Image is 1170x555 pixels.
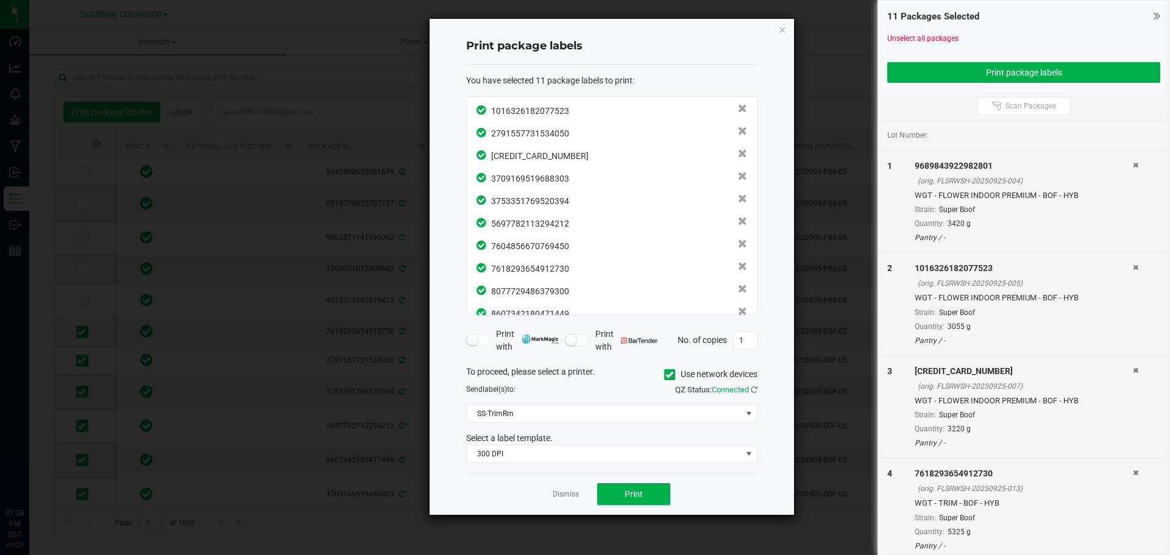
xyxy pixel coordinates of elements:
span: 1 [887,161,892,171]
span: In Sync [477,104,488,116]
div: (orig. FLSRWSH-20250925-013) [918,483,1133,494]
span: 1016326182077523 [491,106,569,116]
span: Quantity: [915,425,945,433]
span: 2 [887,263,892,273]
span: 5697782113294212 [491,219,569,228]
span: Print [625,489,643,499]
div: (orig. FLSRWSH-20250925-005) [918,278,1133,289]
span: Strain: [915,308,936,317]
div: WGT - FLOWER INDOOR PREMIUM - BOF - HYB [915,292,1133,304]
img: mark_magic_cybra.png [522,334,559,344]
span: In Sync [477,126,488,139]
h4: Print package labels [466,38,757,54]
span: 300 DPI [467,445,742,462]
span: In Sync [477,239,488,252]
span: You have selected 11 package labels to print [466,76,633,85]
span: Strain: [915,514,936,522]
span: 5325 g [948,528,971,536]
div: Pantry / - [915,335,1133,346]
span: In Sync [477,171,488,184]
span: In Sync [477,149,488,161]
span: Strain: [915,411,936,419]
button: Print package labels [887,62,1160,83]
div: Pantry / - [915,437,1133,448]
span: Super Boof [939,514,975,522]
span: In Sync [477,216,488,229]
a: Unselect all packages [887,34,959,43]
span: 3420 g [948,219,971,228]
div: Pantry / - [915,540,1133,551]
img: bartender.png [621,338,658,344]
div: [CREDIT_CARD_NUMBER] [915,365,1133,378]
iframe: Resource center [12,458,49,494]
span: Connected [712,385,749,394]
span: Super Boof [939,308,975,317]
div: Pantry / - [915,232,1133,243]
div: WGT - FLOWER INDOOR PREMIUM - BOF - HYB [915,189,1133,202]
span: 4 [887,468,892,478]
span: [CREDIT_CARD_NUMBER] [491,151,589,161]
span: No. of copies [678,334,727,344]
span: 7618293654912730 [491,264,569,274]
span: 3 [887,366,892,376]
span: Strain: [915,205,936,214]
button: Print [597,483,670,505]
div: WGT - FLOWER INDOOR PREMIUM - BOF - HYB [915,395,1133,407]
span: In Sync [477,306,488,319]
div: 9689843922982801 [915,160,1133,172]
span: 3055 g [948,322,971,331]
span: In Sync [477,284,488,297]
span: Quantity: [915,528,945,536]
span: 7604856670769450 [491,241,569,251]
span: 2791557731534050 [491,129,569,138]
span: label(s) [483,385,507,394]
div: : [466,74,757,87]
div: (orig. FLSRWSH-20250925-007) [918,381,1133,392]
span: Quantity: [915,322,945,331]
span: 3753351769520394 [491,196,569,206]
div: 1016326182077523 [915,262,1133,275]
span: 3709169519688303 [491,174,569,183]
span: 3220 g [948,425,971,433]
span: Scan Packages [1005,101,1056,111]
span: Print with [496,328,559,353]
span: Quantity: [915,219,945,228]
div: To proceed, please select a printer. [457,366,767,384]
span: 8607342180471449 [491,309,569,319]
span: SS-TrimRm [467,405,742,422]
div: (orig. FLSRWSH-20250925-004) [918,175,1133,186]
span: Send to: [466,385,516,394]
span: Super Boof [939,411,975,419]
span: In Sync [477,261,488,274]
label: Use network devices [664,368,757,381]
div: Select a label template. [457,432,767,445]
span: Lot Number: [887,130,928,141]
div: WGT - TRIM - BOF - HYB [915,497,1133,509]
span: QZ Status: [675,385,757,394]
span: Print with [595,328,658,353]
span: Super Boof [939,205,975,214]
iframe: Resource center unread badge [36,456,51,470]
span: 8077729486379300 [491,286,569,296]
span: In Sync [477,194,488,207]
a: Dismiss [553,489,579,500]
div: 7618293654912730 [915,467,1133,480]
